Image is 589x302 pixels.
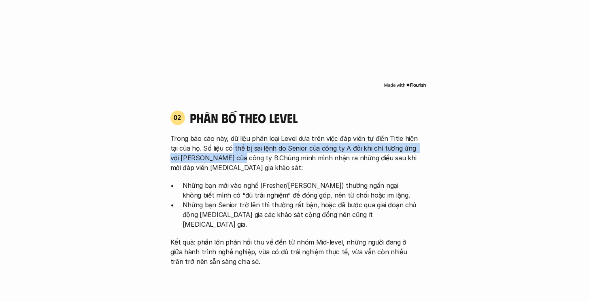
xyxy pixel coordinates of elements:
img: Made with Flourish [384,82,426,88]
p: 02 [174,114,181,121]
p: Những bạn Senior trở lên thì thường rất bận, hoặc đã bước qua giai đoạn chủ động [MEDICAL_DATA] g... [183,200,419,229]
p: Trong báo cáo này, dữ liệu phân loại Level dựa trên việc đáp viên tự điền Title hiện tại của họ. ... [170,134,419,172]
h4: phân bố theo Level [190,110,419,125]
p: Kết quả: phần lớn phản hồi thu về đến từ nhóm Mid-level, những người đang ở giữa hành trình nghề ... [170,237,419,266]
p: Những bạn mới vào nghề (Fresher/[PERSON_NAME]) thường ngần ngại không biết mình có “đủ trải nghiệ... [183,181,419,200]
